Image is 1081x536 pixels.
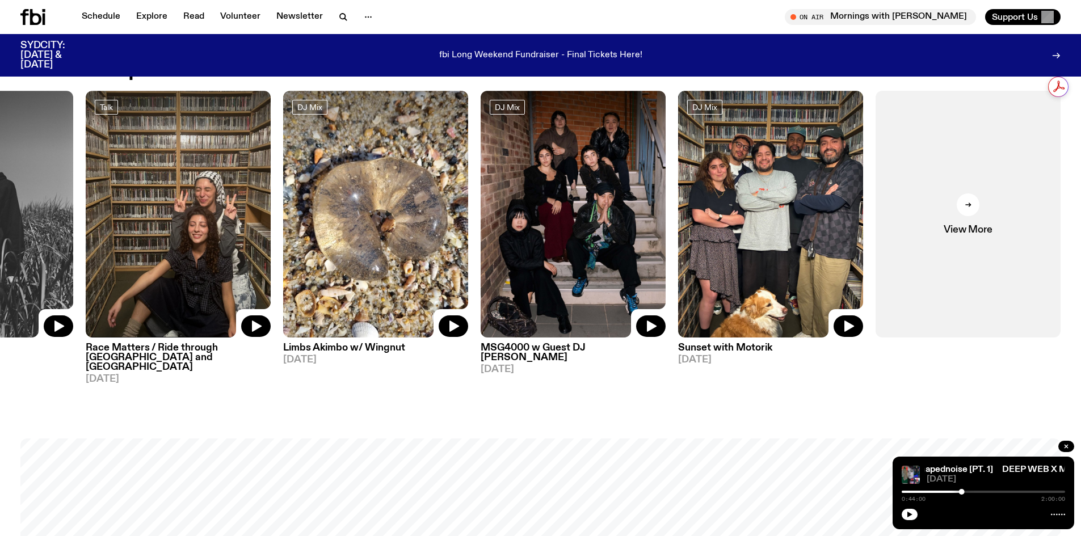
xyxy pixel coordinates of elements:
[213,9,267,25] a: Volunteer
[692,103,717,112] span: DJ Mix
[785,9,976,25] button: On AirMornings with [PERSON_NAME]
[86,343,271,372] h3: Race Matters / Ride through [GEOGRAPHIC_DATA] and [GEOGRAPHIC_DATA]
[876,91,1061,337] a: View More
[283,343,468,353] h3: Limbs Akimbo w/ Wingnut
[20,41,93,70] h3: SYDCITY: [DATE] & [DATE]
[481,365,666,374] span: [DATE]
[129,9,174,25] a: Explore
[86,374,271,384] span: [DATE]
[439,50,642,61] p: fbi Long Weekend Fundraiser - Final Tickets Here!
[927,475,1065,484] span: [DATE]
[86,337,271,384] a: Race Matters / Ride through [GEOGRAPHIC_DATA] and [GEOGRAPHIC_DATA][DATE]
[902,496,926,502] span: 0:44:00
[678,343,863,353] h3: Sunset with Motorik
[283,337,468,365] a: Limbs Akimbo w/ Wingnut[DATE]
[944,225,992,235] span: View More
[678,337,863,365] a: Sunset with Motorik[DATE]
[687,100,722,115] a: DJ Mix
[86,91,271,337] img: Sara and Malaak squatting on ground in fbi music library. Sara is making peace signs behind Malaa...
[678,355,863,365] span: [DATE]
[20,59,208,79] h2: Featured episodes
[992,12,1038,22] span: Support Us
[292,100,327,115] a: DJ Mix
[728,465,993,474] a: DEEP WEB X MITHRIL | feat. s280f, Litvrgy & Shapednoise [PT. 1]
[176,9,211,25] a: Read
[95,100,118,115] a: Talk
[100,103,113,112] span: Talk
[283,355,468,365] span: [DATE]
[481,337,666,374] a: MSG4000 w Guest DJ [PERSON_NAME][DATE]
[481,343,666,362] h3: MSG4000 w Guest DJ [PERSON_NAME]
[75,9,127,25] a: Schedule
[985,9,1061,25] button: Support Us
[270,9,330,25] a: Newsletter
[1041,496,1065,502] span: 2:00:00
[297,103,322,112] span: DJ Mix
[495,103,520,112] span: DJ Mix
[490,100,525,115] a: DJ Mix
